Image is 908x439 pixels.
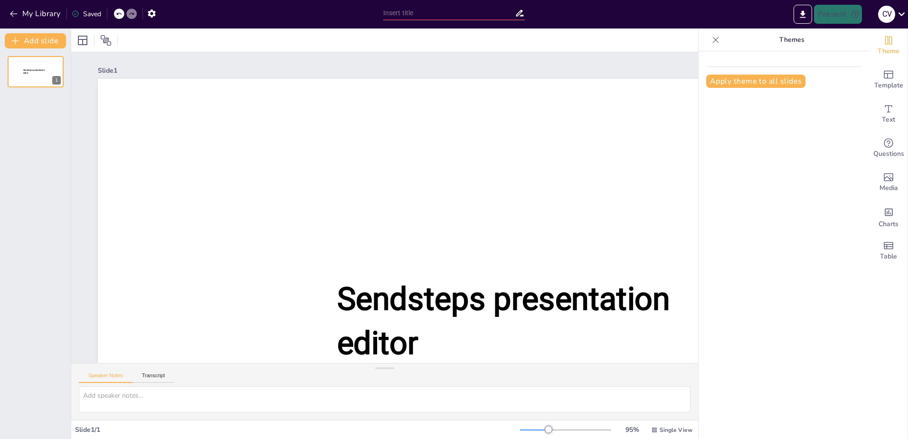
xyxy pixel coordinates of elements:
div: Get real-time input from your audience [870,131,908,165]
div: 95 % [621,425,643,434]
span: Position [100,35,112,46]
button: Apply theme to all slides [706,75,805,88]
button: Transcript [132,372,175,383]
div: Saved [72,10,101,19]
div: Add a table [870,234,908,268]
div: Slide 1 [98,66,861,75]
span: Charts [879,219,899,229]
span: Sendsteps presentation editor [337,280,670,362]
div: Layout [75,33,90,48]
button: Export to PowerPoint [794,5,812,24]
div: Add images, graphics, shapes or video [870,165,908,200]
button: Speaker Notes [79,372,132,383]
div: Add ready made slides [870,63,908,97]
div: Change the overall theme [870,29,908,63]
div: 1 [8,56,64,87]
button: My Library [7,6,65,21]
div: C v [878,6,895,23]
span: Text [882,115,895,125]
div: Slide 1 / 1 [75,425,520,434]
p: Themes [723,29,860,51]
div: Add text boxes [870,97,908,131]
input: Insert title [383,6,515,20]
div: 1 [52,76,61,85]
span: Media [880,183,898,193]
span: Sendsteps presentation editor [23,69,45,74]
button: Add slide [5,33,66,48]
button: Present [814,5,861,24]
span: Questions [873,149,904,159]
button: C v [878,5,895,24]
span: Table [880,251,897,262]
span: Theme [878,46,899,57]
span: Template [874,80,903,91]
span: Single View [660,426,692,434]
div: Add charts and graphs [870,200,908,234]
